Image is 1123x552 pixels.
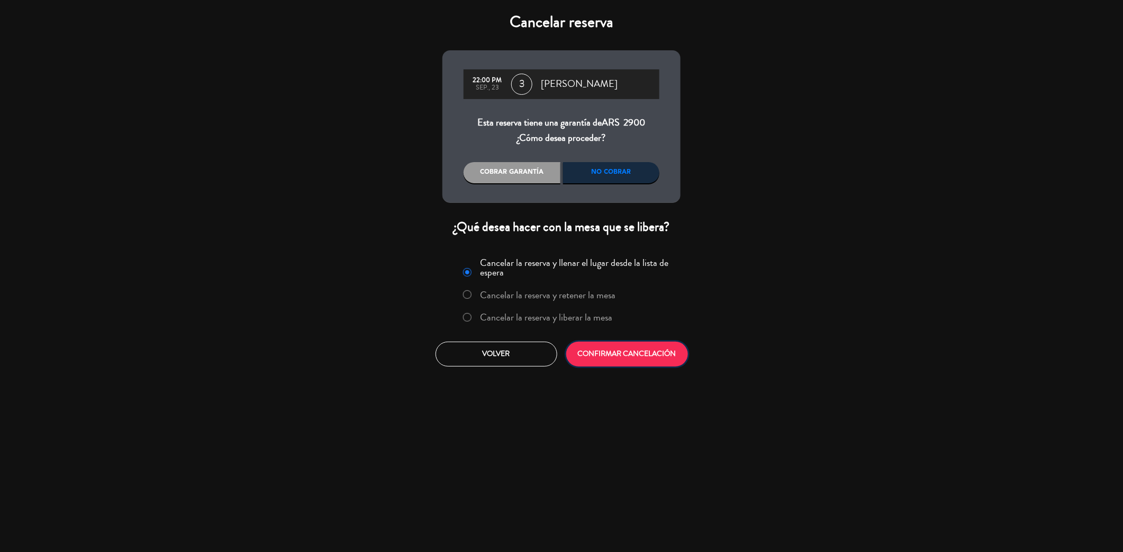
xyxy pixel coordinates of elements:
[481,290,616,300] label: Cancelar la reserva y retener la mesa
[541,76,618,92] span: [PERSON_NAME]
[566,342,688,367] button: CONFIRMAR CANCELACIÓN
[511,74,532,95] span: 3
[602,115,620,129] span: ARS
[481,313,613,322] label: Cancelar la reserva y liberar la mesa
[624,115,646,129] span: 2900
[469,84,506,92] div: sep., 23
[481,258,674,277] label: Cancelar la reserva y llenar el lugar desde la lista de espera
[563,162,660,183] div: No cobrar
[464,115,659,146] div: Esta reserva tiene una garantía de ¿Cómo desea proceder?
[442,219,681,235] div: ¿Qué desea hacer con la mesa que se libera?
[469,77,506,84] div: 22:00 PM
[464,162,560,183] div: Cobrar garantía
[442,13,681,32] h4: Cancelar reserva
[436,342,557,367] button: Volver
